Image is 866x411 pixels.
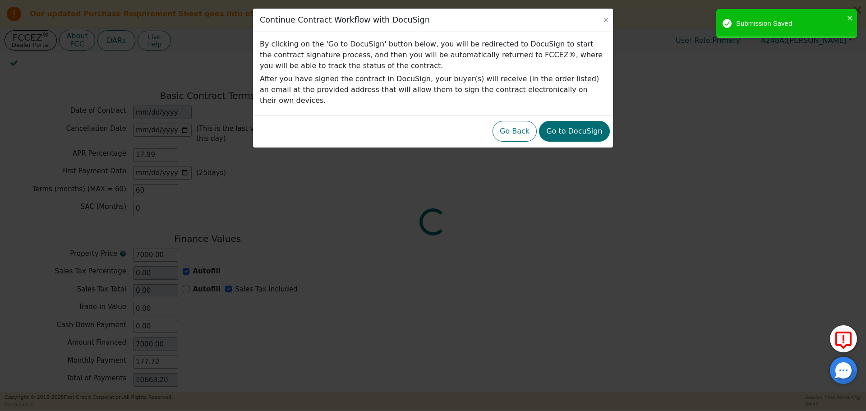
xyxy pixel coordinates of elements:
h3: Continue Contract Workflow with DocuSign [260,15,430,25]
div: Submission Saved [736,18,844,29]
p: By clicking on the 'Go to DocuSign' button below, you will be redirected to DocuSign to start the... [260,39,606,71]
button: Report Error to FCC [830,325,857,352]
button: Go to DocuSign [539,121,609,142]
button: close [847,13,853,23]
button: Go Back [493,121,537,142]
button: Close [602,15,611,24]
p: After you have signed the contract in DocuSign, your buyer(s) will receive (in the order listed) ... [260,74,606,106]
